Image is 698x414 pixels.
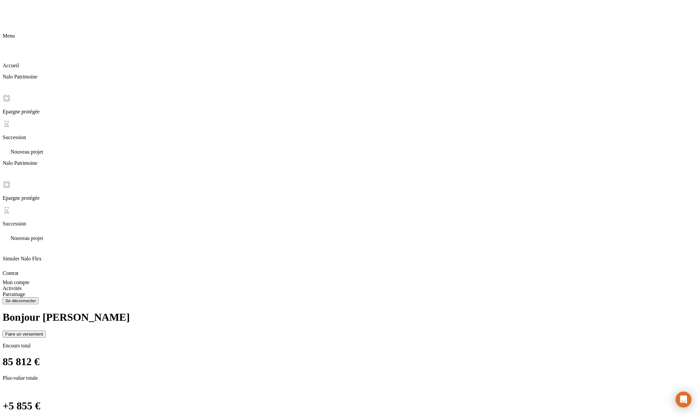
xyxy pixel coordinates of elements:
div: Nouveau projet [3,232,695,241]
div: Succession [3,206,695,227]
div: Simuler Nalo Flex [3,241,695,262]
div: Epargne protégée [3,181,695,201]
p: Nalo Patrimoine [3,160,695,166]
p: Accueil [3,63,695,69]
div: Faire un versement [5,332,43,337]
span: Activités [3,285,22,291]
span: Mon compte [3,280,29,285]
div: Epargne protégée [3,94,695,115]
p: Encours total [3,343,695,349]
span: Nouveau projet [11,235,43,241]
button: Se déconnecter [3,297,39,304]
p: Epargne protégée [3,109,695,115]
p: Plus-value totale [3,375,695,381]
span: Nouveau projet [11,149,43,155]
p: Succession [3,134,695,140]
span: Menu [3,33,15,39]
p: Epargne protégée [3,195,695,201]
button: Faire un versement [3,331,46,338]
h1: Bonjour [PERSON_NAME] [3,311,695,323]
div: Nouveau projet [3,146,695,155]
div: Succession [3,120,695,140]
p: Nalo Patrimoine [3,74,695,80]
div: Se déconnecter [5,298,36,303]
div: Ouvrir le Messenger Intercom [676,392,691,407]
p: Simuler Nalo Flex [3,256,695,262]
h1: 85 812 € [3,356,695,368]
span: Contrat [3,270,18,276]
p: Succession [3,221,695,227]
span: Parrainage [3,291,25,297]
h1: +5 855 € [3,400,695,412]
div: Accueil [3,48,695,69]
